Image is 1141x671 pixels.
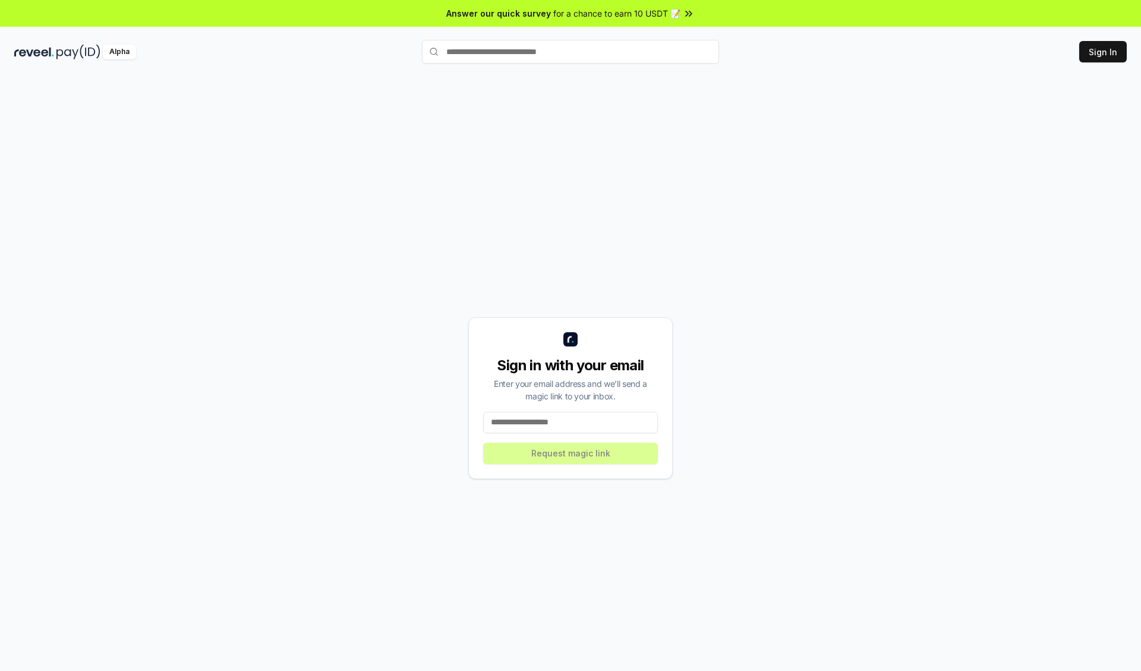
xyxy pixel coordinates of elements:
div: Enter your email address and we’ll send a magic link to your inbox. [483,377,658,402]
div: Alpha [103,45,136,59]
img: pay_id [56,45,100,59]
span: for a chance to earn 10 USDT 📝 [553,7,680,20]
div: Sign in with your email [483,356,658,375]
span: Answer our quick survey [446,7,551,20]
button: Sign In [1079,41,1127,62]
img: logo_small [563,332,578,346]
img: reveel_dark [14,45,54,59]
